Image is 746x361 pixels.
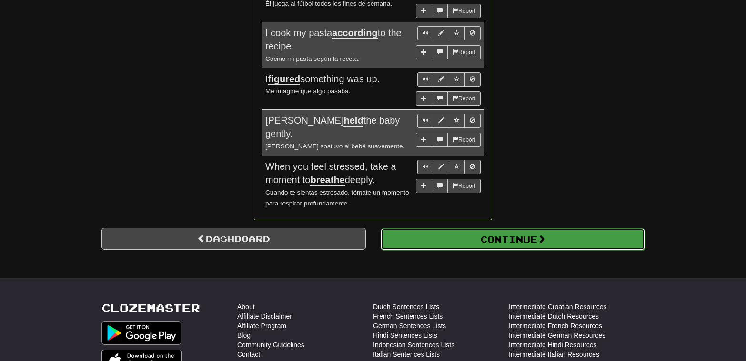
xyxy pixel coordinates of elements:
button: Toggle favorite [449,114,465,128]
button: Toggle favorite [449,26,465,40]
button: Report [447,133,481,147]
div: More sentence controls [416,179,481,193]
button: Edit sentence [433,72,449,87]
a: Intermediate Hindi Resources [509,340,596,350]
span: When you feel stressed, take a moment to deeply. [265,161,396,186]
button: Edit sentence [433,160,449,174]
u: figured [268,74,301,85]
button: Add sentence to collection [416,4,432,18]
span: [PERSON_NAME] the baby gently. [265,115,400,139]
div: Sentence controls [417,26,481,40]
div: More sentence controls [416,4,481,18]
u: breathe [310,175,344,186]
a: Affiliate Program [237,321,286,331]
button: Add sentence to collection [416,133,432,147]
a: Intermediate French Resources [509,321,602,331]
button: Report [447,4,481,18]
button: Add sentence to collection [416,45,432,59]
a: Indonesian Sentences Lists [373,340,454,350]
small: Cuando te sientas estresado, tómate un momento para respirar profundamente. [265,189,409,207]
button: Play sentence audio [417,26,433,40]
a: Blog [237,331,251,340]
div: Sentence controls [417,160,481,174]
a: Dutch Sentences Lists [373,302,439,312]
button: Toggle favorite [449,160,465,174]
a: Italian Sentences Lists [373,350,440,359]
div: More sentence controls [416,91,481,106]
button: Play sentence audio [417,72,433,87]
a: Hindi Sentences Lists [373,331,437,340]
button: Edit sentence [433,26,449,40]
a: Intermediate Italian Resources [509,350,599,359]
div: More sentence controls [416,133,481,147]
a: Intermediate German Resources [509,331,605,340]
u: held [343,115,363,127]
button: Play sentence audio [417,114,433,128]
span: I cook my pasta to the recipe. [265,28,402,52]
a: French Sentences Lists [373,312,443,321]
button: Toggle ignore [464,114,481,128]
small: Cocino mi pasta según la receta. [265,55,360,62]
small: Me imaginé que algo pasaba. [265,88,350,95]
small: [PERSON_NAME] sostuvo al bebé suavemente. [265,143,404,150]
button: Report [447,179,481,193]
a: Intermediate Croatian Resources [509,302,606,312]
a: About [237,302,255,312]
a: Affiliate Disclaimer [237,312,292,321]
button: Toggle ignore [464,26,481,40]
div: More sentence controls [416,45,481,59]
a: Intermediate Dutch Resources [509,312,599,321]
button: Toggle ignore [464,72,481,87]
button: Toggle ignore [464,160,481,174]
img: Get it on Google Play [101,321,181,345]
a: Contact [237,350,260,359]
a: Dashboard [101,228,366,250]
button: Edit sentence [433,114,449,128]
div: Sentence controls [417,72,481,87]
button: Report [447,45,481,59]
button: Add sentence to collection [416,179,432,193]
button: Play sentence audio [417,160,433,174]
div: Sentence controls [417,114,481,128]
span: I something was up. [265,74,380,85]
button: Add sentence to collection [416,91,432,106]
a: Community Guidelines [237,340,304,350]
button: Continue [381,228,645,250]
a: Clozemaster [101,302,200,314]
button: Toggle favorite [449,72,465,87]
button: Report [447,91,481,106]
u: according [332,28,378,39]
a: German Sentences Lists [373,321,446,331]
